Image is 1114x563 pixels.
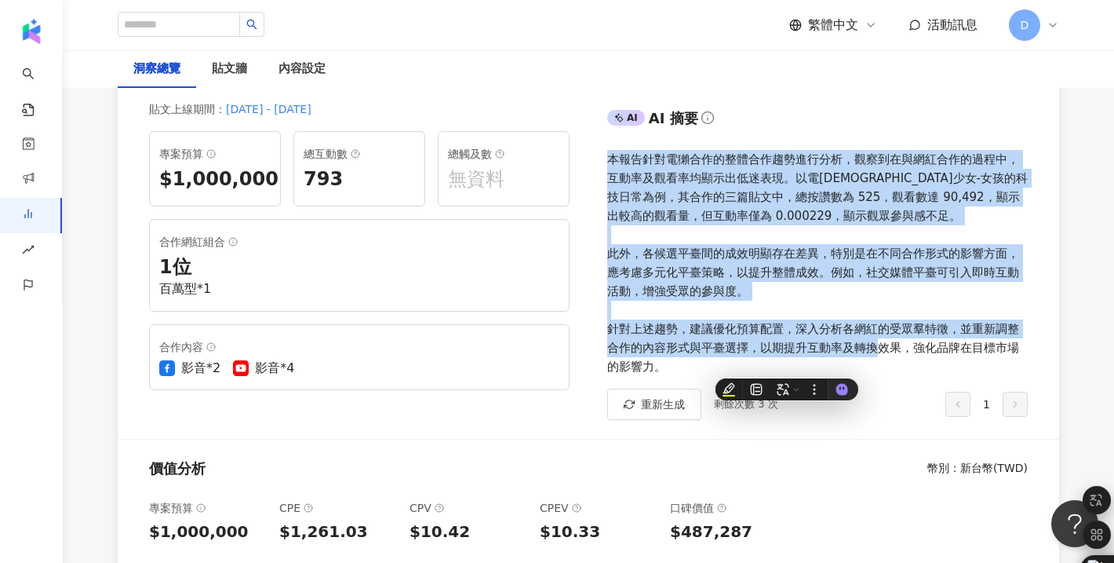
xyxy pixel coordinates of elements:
img: logo icon [19,19,44,44]
span: search [246,19,257,30]
div: $1,261.03 [279,521,397,543]
div: 1 [945,392,1028,417]
a: search [22,57,53,118]
div: 專案預算 [149,499,267,517]
div: $487,287 [670,521,788,543]
div: 口碑價值 [670,499,788,517]
div: AI 摘要 [649,108,698,128]
div: CPEV [540,499,657,517]
div: 貼文上線期間 ： [149,100,226,119]
div: 1 位 [159,254,559,281]
div: CPE [279,499,397,517]
div: 內容設定 [278,60,326,79]
iframe: Help Scout Beacon - Open [1051,500,1098,547]
div: AIAI 摘要 [607,106,1028,137]
div: [DATE] - [DATE] [226,100,311,119]
div: 剩餘次數 3 次 [714,397,778,412]
div: AI [607,110,645,126]
span: rise [22,234,35,269]
button: 重新生成 [607,389,701,420]
span: 活動訊息 [927,17,977,32]
div: 貼文牆 [212,60,247,79]
div: 總觸及數 [448,144,559,163]
div: $1,000,000 [149,521,267,543]
div: 無資料 [448,166,559,193]
div: $10.33 [540,521,657,543]
div: 本報告針對電獺合作的整體合作趨勢進行分析，觀察到在與網紅合作的過程中，互動率及觀看率均顯示出低迷表現。以電[DEMOGRAPHIC_DATA]少女-女孩的科技日常為例，其合作的三篇貼文中，總按讚... [607,150,1028,376]
span: D [1021,16,1029,34]
div: 合作網紅組合 [159,232,559,251]
span: 重新生成 [641,398,685,411]
div: 幣別 ： 新台幣 ( TWD ) [927,461,1028,477]
div: 洞察總覽 [133,60,180,79]
div: CPV [410,499,527,517]
div: 百萬型*1 [159,280,559,298]
div: $10.42 [410,521,527,543]
span: 繁體中文 [808,16,858,34]
div: 793 [304,166,415,193]
div: 合作內容 [159,338,559,356]
div: 價值分析 [149,459,206,478]
div: $1,000,000 [159,166,271,193]
div: 專案預算 [159,144,271,163]
div: 總互動數 [304,144,415,163]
